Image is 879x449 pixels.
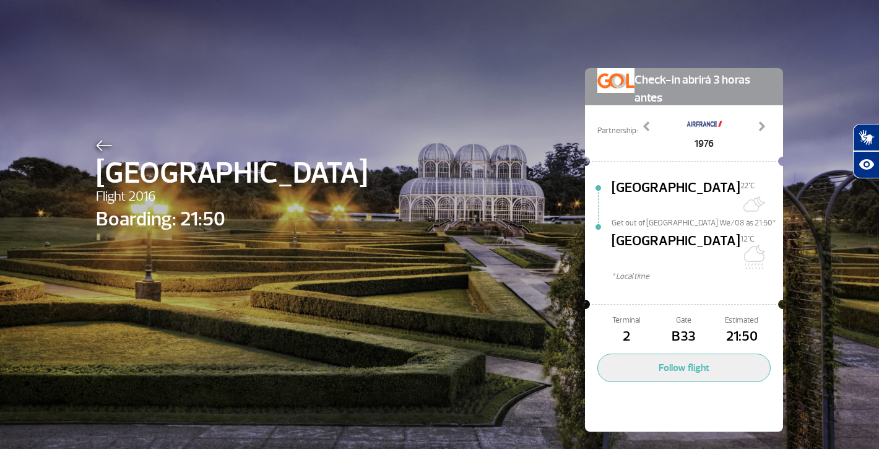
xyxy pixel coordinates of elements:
span: Get out of [GEOGRAPHIC_DATA] We/08 às 21:50* [612,217,783,226]
span: 1976 [686,136,723,151]
span: 2 [597,326,655,347]
span: [GEOGRAPHIC_DATA] [612,178,740,217]
span: 22°C [740,181,755,191]
button: Follow flight [597,354,771,382]
button: Abrir recursos assistivos. [853,151,879,178]
span: 12°C [740,234,755,244]
span: [GEOGRAPHIC_DATA] [96,151,368,196]
span: B33 [655,326,712,347]
span: Flight 2016 [96,186,368,207]
span: Terminal [597,315,655,326]
span: Boarding: 21:50 [96,204,368,234]
span: 21:50 [713,326,771,347]
img: Chuvoso [740,245,765,269]
span: Gate [655,315,712,326]
span: [GEOGRAPHIC_DATA] [612,231,740,271]
div: Plugin de acessibilidade da Hand Talk. [853,124,879,178]
span: * Local time [612,271,783,282]
span: Check-in abrirá 3 horas antes [634,68,771,107]
img: Muitas nuvens [740,191,765,216]
span: Estimated [713,315,771,326]
span: Partnership: [597,125,638,137]
button: Abrir tradutor de língua de sinais. [853,124,879,151]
